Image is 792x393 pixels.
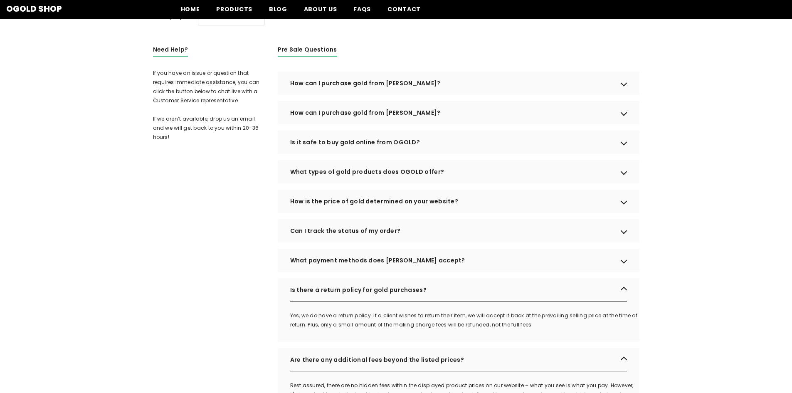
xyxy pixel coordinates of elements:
[296,5,345,19] a: About us
[379,5,429,19] a: Contact
[278,101,639,124] div: How can I purchase gold from [PERSON_NAME]?
[153,69,260,141] span: If you have an issue or question that requires immediate assistance, you can click the button bel...
[290,311,639,329] div: Yes, we do have a return policy. If a client wishes to return their item, we will accept it back ...
[278,131,639,154] div: Is it safe to buy gold online from OGOLD?
[278,278,639,302] div: Is there a return policy for gold purchases?
[345,5,379,19] a: FAQs
[278,348,639,371] div: Are there any additional fees beyond the listed prices?
[278,160,639,183] div: What types of gold products does OGOLD offer?
[181,5,200,13] span: Home
[173,5,208,19] a: Home
[304,5,337,13] span: About us
[6,5,62,13] a: Ogold Shop
[278,219,639,242] div: Can I track the status of my order?
[216,5,252,13] span: Products
[387,5,421,13] span: Contact
[278,72,639,95] div: How can I purchase gold from [PERSON_NAME]?
[208,5,261,19] a: Products
[278,249,639,272] div: What payment methods does [PERSON_NAME] accept?
[278,190,639,213] div: How is the price of gold determined on your website?
[153,45,188,57] h3: Need Help?
[269,5,287,13] span: Blog
[261,5,296,19] a: Blog
[353,5,371,13] span: FAQs
[278,45,337,57] h3: Pre Sale Questions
